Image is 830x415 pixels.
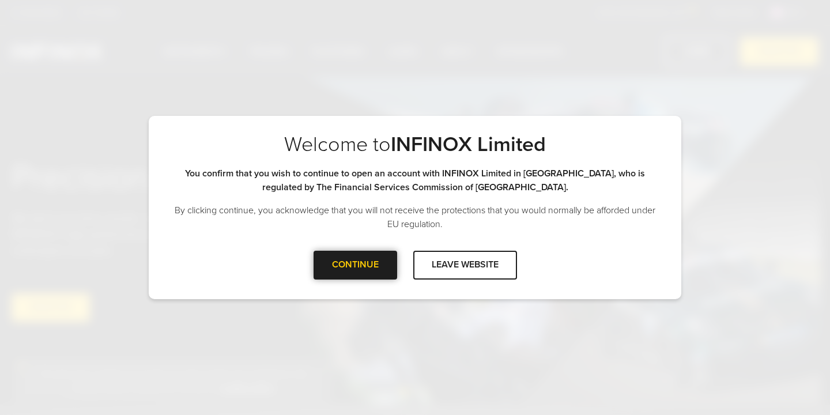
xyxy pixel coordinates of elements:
[314,251,397,279] div: CONTINUE
[172,203,658,231] p: By clicking continue, you acknowledge that you will not receive the protections that you would no...
[413,251,517,279] div: LEAVE WEBSITE
[172,132,658,157] p: Welcome to
[391,132,546,157] strong: INFINOX Limited
[185,168,645,193] strong: You confirm that you wish to continue to open an account with INFINOX Limited in [GEOGRAPHIC_DATA...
